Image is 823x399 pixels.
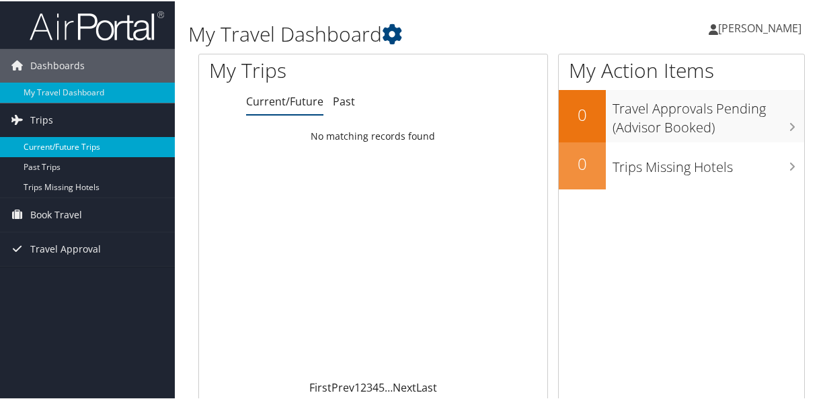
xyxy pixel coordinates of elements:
a: Prev [331,379,354,394]
img: airportal-logo.png [30,9,164,40]
a: 2 [360,379,366,394]
a: 0Travel Approvals Pending (Advisor Booked) [559,89,804,140]
h1: My Travel Dashboard [188,19,606,47]
a: First [309,379,331,394]
h2: 0 [559,102,606,125]
td: No matching records found [199,123,547,147]
h1: My Trips [209,55,392,83]
a: Next [393,379,416,394]
span: Dashboards [30,48,85,81]
span: … [385,379,393,394]
a: 3 [366,379,373,394]
h3: Trips Missing Hotels [613,150,804,175]
h2: 0 [559,151,606,174]
span: [PERSON_NAME] [718,19,801,34]
h3: Travel Approvals Pending (Advisor Booked) [613,91,804,136]
span: Trips [30,102,53,136]
a: 5 [379,379,385,394]
a: [PERSON_NAME] [709,7,815,47]
a: Current/Future [246,93,323,107]
a: Past [333,93,355,107]
a: 1 [354,379,360,394]
a: 4 [373,379,379,394]
span: Travel Approval [30,231,101,265]
a: Last [416,379,437,394]
h1: My Action Items [559,55,804,83]
span: Book Travel [30,197,82,230]
a: 0Trips Missing Hotels [559,141,804,188]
